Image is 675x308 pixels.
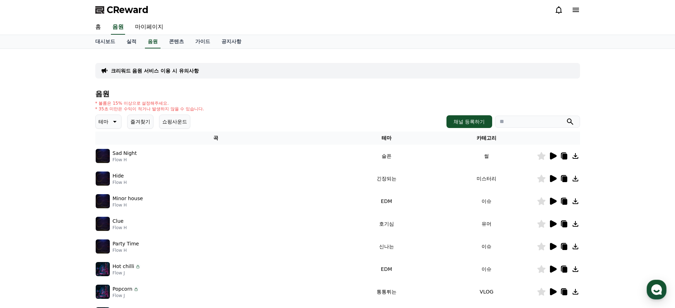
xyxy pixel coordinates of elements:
td: 미스터리 [437,167,537,190]
td: 슬픈 [336,145,437,167]
p: Hot chilli [113,263,134,270]
td: 이슈 [437,258,537,280]
a: 음원 [111,20,125,35]
p: * 35초 미만은 수익이 적거나 발생하지 않을 수 있습니다. [95,106,204,112]
span: 대화 [65,235,73,241]
p: Flow H [113,225,127,231]
td: EDM [336,190,437,213]
td: VLOG [437,280,537,303]
a: 대화 [47,224,91,242]
img: music [96,149,110,163]
a: 대시보드 [90,35,121,48]
p: Flow H [113,157,137,163]
p: Flow J [113,293,139,298]
p: Clue [113,217,124,225]
button: 채널 등록하기 [446,115,492,128]
img: music [96,217,110,231]
p: Sad Night [113,150,137,157]
p: * 볼륨은 15% 이상으로 설정해주세요. [95,100,204,106]
span: 홈 [22,235,27,240]
p: 테마 [99,117,108,127]
td: 통통튀는 [336,280,437,303]
td: 썰 [437,145,537,167]
p: Flow H [113,180,127,185]
button: 테마 [95,115,122,129]
a: 공지사항 [216,35,247,48]
p: Hide [113,172,124,180]
img: music [96,172,110,186]
td: 이슈 [437,235,537,258]
p: Minor house [113,195,143,202]
a: 실적 [121,35,142,48]
button: 쇼핑사운드 [159,115,190,129]
button: 즐겨찾기 [127,115,153,129]
span: 설정 [109,235,118,240]
p: Party Time [113,240,139,248]
img: music [96,285,110,299]
td: 긴장되는 [336,167,437,190]
p: Flow H [113,248,139,253]
th: 카테고리 [437,132,537,145]
p: Flow H [113,202,143,208]
th: 테마 [336,132,437,145]
a: 홈 [2,224,47,242]
p: Popcorn [113,285,133,293]
a: 크리워드 음원 서비스 이용 시 유의사항 [111,67,199,74]
img: music [96,194,110,208]
span: CReward [107,4,148,16]
td: 유머 [437,213,537,235]
a: 가이드 [190,35,216,48]
img: music [96,239,110,254]
td: 신나는 [336,235,437,258]
img: music [96,262,110,276]
p: Flow J [113,270,141,276]
a: 홈 [90,20,107,35]
a: 마이페이지 [129,20,169,35]
td: 이슈 [437,190,537,213]
th: 곡 [95,132,337,145]
a: 콘텐츠 [163,35,190,48]
td: 호기심 [336,213,437,235]
h4: 음원 [95,90,580,98]
a: 음원 [145,35,161,48]
a: 설정 [91,224,136,242]
td: EDM [336,258,437,280]
a: CReward [95,4,148,16]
